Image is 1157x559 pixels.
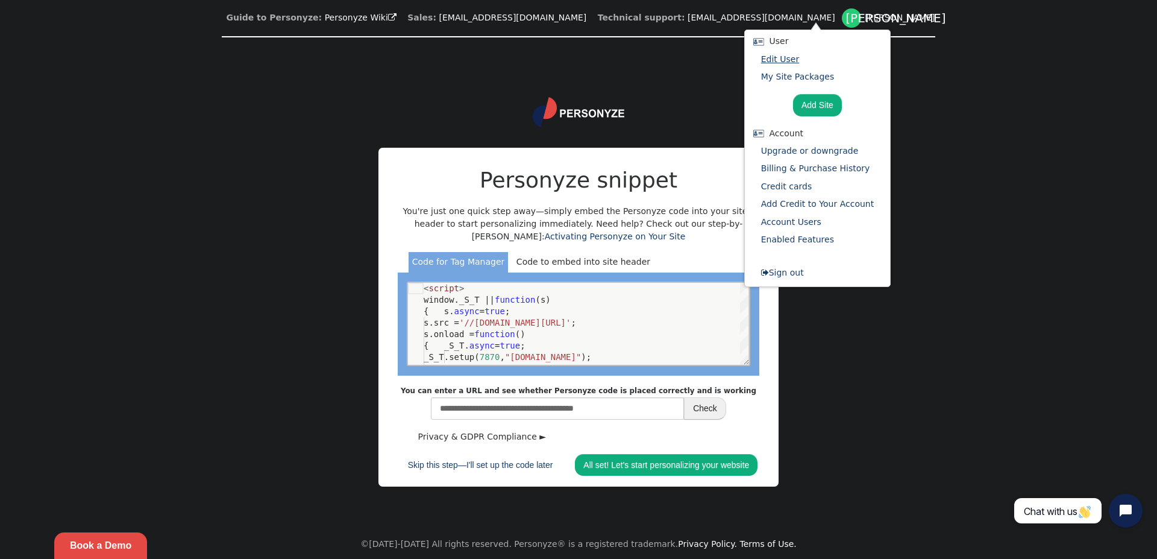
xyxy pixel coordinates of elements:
span:  [388,13,397,22]
p: You're just one quick step away—simply embed the Personyze code into your site's header to start ... [398,205,759,243]
a: Privacy Policy. [678,539,737,549]
span: true [77,24,97,33]
div: Account [750,127,885,140]
b: You can enter a URL and see whether Personyze code is placed correctly and is working [401,387,756,395]
a: [EMAIL_ADDRESS][DOMAIN_NAME] [439,13,587,22]
a: Personyze Wiki [325,13,397,22]
button: Check [684,397,726,419]
a: Terms of Use. [740,539,797,549]
span: ; [163,35,168,45]
b: Sales: [407,13,436,22]
span: '//[DOMAIN_NAME][URL]' [51,35,163,45]
span: async [61,58,87,68]
span: { _S_T. [16,58,61,68]
span: script [20,1,51,10]
span: ; [97,24,102,33]
span: = [87,58,92,68]
span:  [761,268,769,277]
span: () [107,46,118,56]
span: async [46,24,72,33]
span: (s) [127,12,142,22]
a: Add Credit to Your Account [761,199,874,209]
span: > [51,1,56,10]
a: Book a Demo [54,532,147,559]
span: s.src = [16,35,51,45]
span: "[DOMAIN_NAME]" [97,69,173,79]
img: logo.svg [533,97,624,127]
span: s.onload = [16,46,66,56]
a: Edit User [761,54,799,64]
div: Code for Tag Manager [409,252,508,273]
div: [PERSON_NAME] [842,8,861,28]
a: Sign out [761,268,804,277]
center: ©[DATE]-[DATE] All rights reserved. Personyze® is a registered trademark. [360,529,797,559]
a: [EMAIL_ADDRESS][DOMAIN_NAME] [688,13,835,22]
span: true [92,58,112,68]
b: Technical support: [598,13,685,22]
div: Code to embed into site header [513,252,653,273]
a: Privacy & GDPR Compliance ► [415,429,550,445]
a: Upgrade or downgrade [761,146,859,156]
span: ); [173,69,183,79]
span: _S_T.setup( [16,69,72,79]
a: All set! Let's start personalizing your website [575,454,757,476]
a: Activating Personyze on Your Site [545,232,686,241]
a: Credit cards [761,182,812,191]
a: My Site Packages [761,72,834,81]
span: window._S_T || [16,12,87,22]
a: Account Users [761,217,821,227]
span: { s. [16,24,46,33]
div: User [750,35,885,48]
span: function [87,12,127,22]
span: }; [16,81,26,90]
a: Enabled Features [761,235,834,244]
a: [PERSON_NAME][PERSON_NAME] [842,13,935,22]
span: function [66,46,107,56]
span: ; [112,58,117,68]
a: Skip this step—I'll set up the code later [400,454,562,476]
span: = [72,24,77,33]
b: Guide to Personyze: [226,13,322,22]
span: , [92,69,96,79]
span: 7870 [72,69,92,79]
a: Billing & Purchase History [761,163,870,173]
a: Add Site [793,94,842,116]
span: < [16,1,20,10]
h2: Personyze snippet [398,164,759,197]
